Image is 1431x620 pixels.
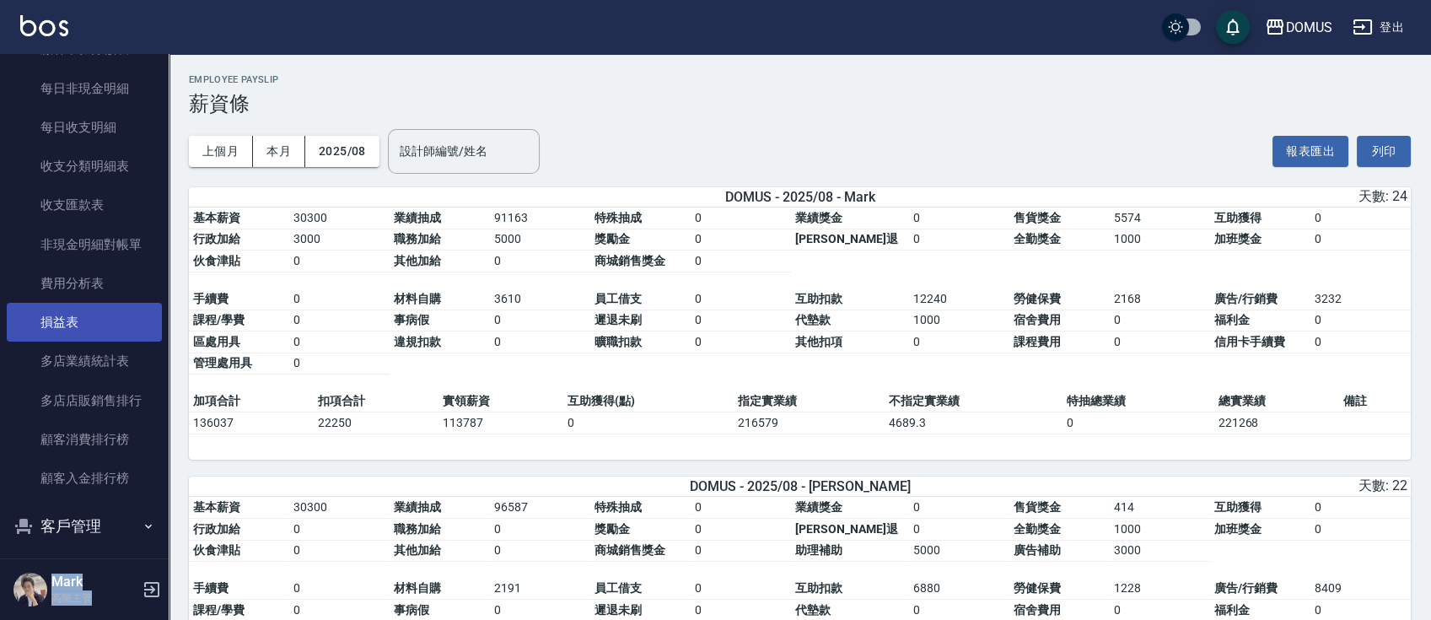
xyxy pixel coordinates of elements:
[1214,211,1262,224] span: 互助獲得
[594,211,642,224] span: 特殊抽成
[1214,292,1278,305] span: 廣告/行銷費
[563,391,734,412] td: 互助獲得(點)
[394,500,441,514] span: 業績抽成
[594,543,665,557] span: 商城銷售獎金
[909,497,1009,519] td: 0
[795,232,897,245] span: [PERSON_NAME]退
[7,147,162,186] a: 收支分類明細表
[7,459,162,498] a: 顧客入金排行榜
[795,581,842,595] span: 互助扣款
[394,254,441,267] span: 其他加給
[490,332,590,353] td: 0
[189,136,253,167] button: 上個月
[193,211,240,224] span: 基本薪資
[7,225,162,264] a: 非現金明細對帳單
[594,335,642,348] span: 曠職扣款
[7,548,162,592] button: 員工及薪資
[1014,581,1061,595] span: 勞健保費
[193,543,240,557] span: 伙食津貼
[1310,578,1411,600] td: 8409
[691,208,791,229] td: 0
[1110,208,1210,229] td: 5574
[1014,292,1061,305] span: 勞健保費
[1214,391,1339,412] td: 總實業績
[795,335,842,348] span: 其他扣項
[193,313,245,326] span: 課程/學費
[289,288,390,310] td: 0
[1214,335,1285,348] span: 信用卡手續費
[193,356,252,369] span: 管理處用具
[1014,232,1061,245] span: 全勤獎金
[1214,500,1262,514] span: 互助獲得
[594,581,642,595] span: 員工借支
[490,288,590,310] td: 3610
[1006,188,1407,206] div: 天數: 24
[7,420,162,459] a: 顧客消費排行榜
[490,519,590,541] td: 0
[490,497,590,519] td: 96587
[909,310,1009,332] td: 1000
[490,208,590,229] td: 91163
[795,522,897,536] span: [PERSON_NAME]退
[594,292,642,305] span: 員工借支
[305,136,379,167] button: 2025/08
[1110,519,1210,541] td: 1000
[1006,477,1407,495] div: 天數: 22
[7,69,162,108] a: 每日非現金明細
[1062,391,1213,412] td: 特抽總業績
[490,310,590,332] td: 0
[1062,412,1213,434] td: 0
[289,519,390,541] td: 0
[691,332,791,353] td: 0
[193,254,240,267] span: 伙食津貼
[394,292,441,305] span: 材料自購
[1258,10,1339,45] button: DOMUS
[909,208,1009,229] td: 0
[691,310,791,332] td: 0
[1014,211,1061,224] span: 售貨獎金
[7,264,162,303] a: 費用分析表
[189,391,314,412] td: 加項合計
[1216,10,1250,44] button: save
[734,391,885,412] td: 指定實業績
[314,412,438,434] td: 22250
[289,310,390,332] td: 0
[394,581,441,595] span: 材料自購
[1357,136,1411,167] button: 列印
[594,254,665,267] span: 商城銷售獎金
[1214,581,1278,595] span: 廣告/行銷費
[1110,229,1210,251] td: 1000
[1339,391,1411,412] td: 備註
[1310,208,1411,229] td: 0
[795,313,831,326] span: 代墊款
[189,412,314,434] td: 136037
[689,478,910,494] span: DOMUS - 2025/08 - [PERSON_NAME]
[189,208,1411,391] table: a dense table
[7,342,162,380] a: 多店業績統計表
[1014,335,1061,348] span: 課程費用
[909,519,1009,541] td: 0
[394,211,441,224] span: 業績抽成
[1014,500,1061,514] span: 售貨獎金
[909,578,1009,600] td: 6880
[394,232,441,245] span: 職務加給
[724,189,874,205] span: DOMUS - 2025/08 - Mark
[795,500,842,514] span: 業績獎金
[691,251,791,272] td: 0
[438,412,563,434] td: 113787
[795,292,842,305] span: 互助扣款
[885,412,1062,434] td: 4689.3
[394,603,429,617] span: 事病假
[1310,497,1411,519] td: 0
[394,313,429,326] span: 事病假
[1272,136,1348,167] button: 報表匯出
[1014,313,1061,326] span: 宿舍費用
[1346,12,1411,43] button: 登出
[1110,332,1210,353] td: 0
[438,391,563,412] td: 實領薪資
[253,136,305,167] button: 本月
[314,391,438,412] td: 扣項合計
[193,581,229,595] span: 手續費
[289,332,390,353] td: 0
[1310,229,1411,251] td: 0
